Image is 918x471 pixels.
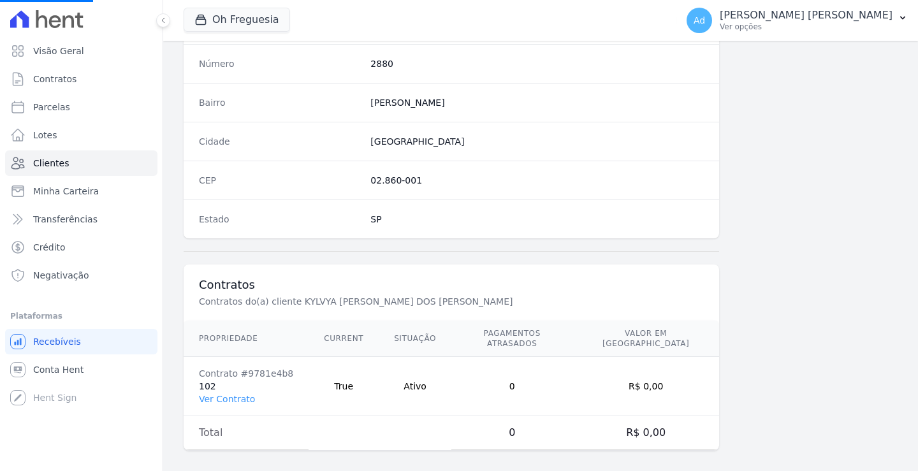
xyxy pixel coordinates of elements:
[5,207,157,232] a: Transferências
[720,22,892,32] p: Ver opções
[199,213,360,226] dt: Estado
[199,96,360,109] dt: Bairro
[5,38,157,64] a: Visão Geral
[451,416,572,450] td: 0
[451,321,572,357] th: Pagamentos Atrasados
[33,73,76,85] span: Contratos
[184,416,309,450] td: Total
[184,321,309,357] th: Propriedade
[33,101,70,113] span: Parcelas
[199,295,627,308] p: Contratos do(a) cliente KYLVYA [PERSON_NAME] DOS [PERSON_NAME]
[33,45,84,57] span: Visão Geral
[199,277,704,293] h3: Contratos
[451,357,572,416] td: 0
[370,213,704,226] dd: SP
[33,335,81,348] span: Recebíveis
[370,135,704,148] dd: [GEOGRAPHIC_DATA]
[33,129,57,141] span: Lotes
[309,357,379,416] td: True
[199,135,360,148] dt: Cidade
[370,57,704,70] dd: 2880
[5,122,157,148] a: Lotes
[5,178,157,204] a: Minha Carteira
[5,94,157,120] a: Parcelas
[33,157,69,170] span: Clientes
[199,57,360,70] dt: Número
[33,185,99,198] span: Minha Carteira
[5,329,157,354] a: Recebíveis
[309,321,379,357] th: Current
[379,357,451,416] td: Ativo
[184,357,309,416] td: 102
[694,16,705,25] span: Ad
[5,357,157,382] a: Conta Hent
[184,8,290,32] button: Oh Freguesia
[572,416,719,450] td: R$ 0,00
[199,367,293,380] div: Contrato #9781e4b8
[33,213,98,226] span: Transferências
[33,269,89,282] span: Negativação
[199,174,360,187] dt: CEP
[572,357,719,416] td: R$ 0,00
[33,241,66,254] span: Crédito
[33,363,84,376] span: Conta Hent
[10,308,152,324] div: Plataformas
[199,394,255,404] a: Ver Contrato
[5,235,157,260] a: Crédito
[5,66,157,92] a: Contratos
[572,321,719,357] th: Valor em [GEOGRAPHIC_DATA]
[370,96,704,109] dd: [PERSON_NAME]
[5,150,157,176] a: Clientes
[379,321,451,357] th: Situação
[720,9,892,22] p: [PERSON_NAME] [PERSON_NAME]
[5,263,157,288] a: Negativação
[370,174,704,187] dd: 02.860-001
[676,3,918,38] button: Ad [PERSON_NAME] [PERSON_NAME] Ver opções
